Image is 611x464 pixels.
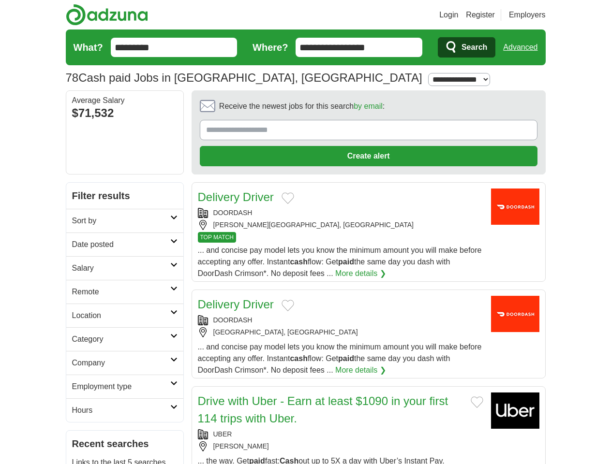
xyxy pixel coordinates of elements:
img: Doordash logo [491,296,539,332]
label: What? [74,40,103,55]
h2: Recent searches [72,436,178,451]
h2: Salary [72,262,170,274]
strong: cash [290,354,307,362]
a: Date posted [66,232,183,256]
h2: Sort by [72,215,170,227]
h2: Location [72,310,170,321]
a: Sort by [66,209,183,232]
a: DOORDASH [213,209,253,217]
img: Uber logo [491,392,539,429]
h2: Category [72,333,170,345]
a: Drive with Uber - Earn at least $1090 in your first 114 trips with Uber. [198,394,448,425]
div: [GEOGRAPHIC_DATA], [GEOGRAPHIC_DATA] [198,327,483,337]
a: Advanced [503,38,537,57]
button: Add to favorite jobs [471,396,483,408]
img: Doordash logo [491,188,539,225]
strong: paid [338,258,354,266]
h2: Date posted [72,239,170,250]
label: Where? [253,40,288,55]
button: Create alert [200,146,537,166]
div: Average Salary [72,97,178,104]
h2: Employment type [72,381,170,392]
a: Location [66,304,183,327]
h2: Remote [72,286,170,298]
img: Adzuna logo [66,4,148,26]
a: Salary [66,256,183,280]
span: ... and concise pay model lets you know the minimum amount you will make before accepting any off... [198,343,482,374]
a: Login [439,9,458,21]
div: $71,532 [72,104,178,122]
span: Receive the newest jobs for this search : [219,101,385,112]
h2: Filter results [66,183,183,209]
button: Add to favorite jobs [282,300,294,311]
span: 78 [66,69,79,87]
span: Search [462,38,487,57]
a: Employment type [66,375,183,398]
a: by email [354,102,383,110]
a: More details ❯ [335,364,386,376]
a: Category [66,327,183,351]
h2: Hours [72,405,170,416]
h1: Cash paid Jobs in [GEOGRAPHIC_DATA], [GEOGRAPHIC_DATA] [66,71,422,84]
button: Search [438,37,495,58]
a: Employers [509,9,546,21]
a: Delivery Driver [198,298,274,311]
span: TOP MATCH [198,232,236,243]
a: UBER [213,430,232,438]
a: Register [466,9,495,21]
span: ... and concise pay model lets you know the minimum amount you will make before accepting any off... [198,246,482,277]
a: Hours [66,398,183,422]
a: Company [66,351,183,375]
strong: cash [290,258,307,266]
a: Remote [66,280,183,304]
div: [PERSON_NAME] [198,441,483,451]
strong: paid [338,354,354,362]
div: [PERSON_NAME][GEOGRAPHIC_DATA], [GEOGRAPHIC_DATA] [198,220,483,230]
h2: Company [72,357,170,369]
a: Delivery Driver [198,190,274,203]
button: Add to favorite jobs [282,192,294,204]
a: More details ❯ [335,268,386,279]
a: DOORDASH [213,316,253,324]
